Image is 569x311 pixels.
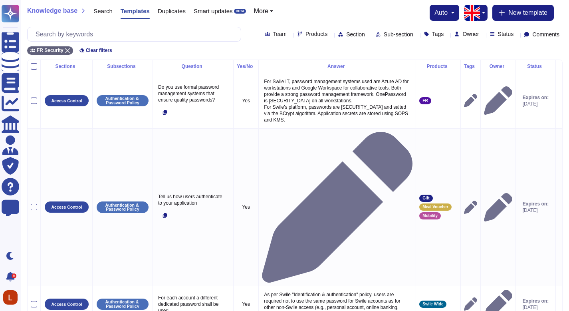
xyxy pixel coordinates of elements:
[464,5,480,21] img: en
[3,290,18,305] img: user
[51,205,82,209] p: Access Control
[93,8,113,14] span: Search
[262,64,412,69] div: Answer
[99,300,146,308] p: Authentication & Password Policy
[44,64,89,69] div: Sections
[484,64,512,69] div: Owner
[262,76,412,125] p: For Swile IT, password management systems used are Azure AD for workstations and Google Workspace...
[523,94,549,101] span: Expires on:
[234,9,246,14] div: BETA
[156,82,230,105] p: Do you use formal password management systems that ensure quality passwords?
[422,205,448,209] span: Meal Voucher
[422,302,443,306] span: Swile Wide
[158,8,186,14] span: Duplicates
[422,196,429,200] span: Gift
[492,5,554,21] button: New template
[37,48,63,53] span: FR Security
[121,8,150,14] span: Templates
[254,8,274,14] button: More
[384,32,413,37] span: Sub-section
[51,302,82,307] p: Access Control
[498,31,514,37] span: Status
[156,64,230,69] div: Question
[237,98,255,104] p: Yes
[86,48,112,53] span: Clear filters
[96,64,149,69] div: Subsections
[237,64,255,69] div: Yes/No
[422,99,428,103] span: FR
[2,289,23,306] button: user
[194,8,233,14] span: Smart updates
[305,31,327,37] span: Products
[346,32,365,37] span: Section
[99,203,146,211] p: Authentication & Password Policy
[27,8,77,14] span: Knowledge base
[51,99,82,103] p: Access Control
[432,31,444,37] span: Tags
[422,214,438,218] span: Mobility
[523,201,549,207] span: Expires on:
[237,301,255,307] p: Yes
[12,273,16,278] div: 8
[419,64,457,69] div: Products
[434,10,448,16] span: auto
[32,27,241,41] input: Search by keywords
[254,8,268,14] span: More
[156,191,230,208] p: Tell us how users authenticate to your application
[519,64,552,69] div: Status
[464,64,477,69] div: Tags
[508,10,547,16] span: New template
[273,31,287,37] span: Team
[434,10,454,16] button: auto
[523,304,549,311] span: [DATE]
[237,204,255,210] p: Yes
[523,298,549,304] span: Expires on:
[523,207,549,213] span: [DATE]
[462,31,479,37] span: Owner
[523,101,549,107] span: [DATE]
[532,32,559,37] span: Comments
[99,96,146,105] p: Authentication & Password Policy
